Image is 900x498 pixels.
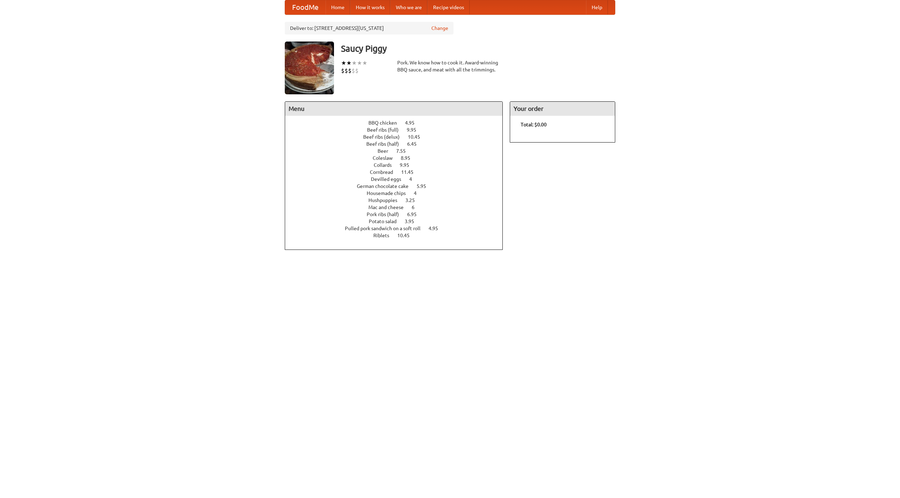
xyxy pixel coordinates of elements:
li: $ [345,67,348,75]
span: 6 [412,204,422,210]
a: Pulled pork sandwich on a soft roll 4.95 [345,226,451,231]
span: Pork ribs (half) [367,212,406,217]
span: 4 [414,190,424,196]
div: Pork. We know how to cook it. Award-winning BBQ sauce, and meat with all the trimmings. [397,59,503,73]
h4: Menu [285,102,502,116]
span: German chocolate cake [357,183,416,189]
span: Devilled eggs [371,176,408,182]
img: angular.jpg [285,42,334,94]
a: Beer 7.55 [378,148,419,154]
li: $ [352,67,355,75]
span: 6.45 [407,141,424,147]
a: Who we are [390,0,427,14]
span: Coleslaw [373,155,400,161]
span: Riblets [373,233,396,238]
span: Collards [374,162,399,168]
a: BBQ chicken 4.95 [368,120,427,126]
span: 3.25 [405,197,422,203]
li: ★ [352,59,357,67]
a: FoodMe [285,0,326,14]
span: 10.45 [408,134,427,140]
span: 4.95 [405,120,422,126]
span: 6.95 [407,212,424,217]
span: Hushpuppies [368,197,404,203]
span: 5.95 [417,183,433,189]
a: German chocolate cake 5.95 [357,183,439,189]
a: Hushpuppies 3.25 [368,197,428,203]
span: Housemade chips [367,190,413,196]
span: 7.55 [396,148,413,154]
li: ★ [357,59,362,67]
span: Beef ribs (full) [367,127,406,133]
li: $ [341,67,345,75]
span: 4.95 [429,226,445,231]
a: Potato salad 3.95 [369,219,427,224]
li: $ [348,67,352,75]
h4: Your order [510,102,615,116]
a: Beef ribs (full) 9.95 [367,127,429,133]
a: Mac and cheese 6 [368,204,427,210]
span: BBQ chicken [368,120,404,126]
a: Collards 9.95 [374,162,422,168]
a: Cornbread 11.45 [370,169,426,175]
span: 4 [409,176,419,182]
a: Housemade chips 4 [367,190,430,196]
a: Beef ribs (delux) 10.45 [363,134,433,140]
span: Beef ribs (half) [366,141,406,147]
span: 10.45 [397,233,417,238]
li: ★ [346,59,352,67]
span: Pulled pork sandwich on a soft roll [345,226,427,231]
a: Coleslaw 8.95 [373,155,423,161]
a: How it works [350,0,390,14]
span: Beef ribs (delux) [363,134,407,140]
a: Pork ribs (half) 6.95 [367,212,430,217]
a: Help [586,0,608,14]
span: Beer [378,148,395,154]
a: Change [431,25,448,32]
span: 3.95 [405,219,421,224]
h3: Saucy Piggy [341,42,615,56]
span: 9.95 [407,127,423,133]
span: 8.95 [401,155,417,161]
div: Deliver to: [STREET_ADDRESS][US_STATE] [285,22,454,34]
a: Riblets 10.45 [373,233,423,238]
span: 9.95 [400,162,416,168]
span: Potato salad [369,219,404,224]
li: $ [355,67,359,75]
li: ★ [341,59,346,67]
b: Total: $0.00 [521,122,547,127]
li: ★ [362,59,367,67]
a: Beef ribs (half) 6.45 [366,141,430,147]
span: 11.45 [401,169,420,175]
a: Devilled eggs 4 [371,176,425,182]
span: Cornbread [370,169,400,175]
span: Mac and cheese [368,204,411,210]
a: Recipe videos [427,0,470,14]
a: Home [326,0,350,14]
